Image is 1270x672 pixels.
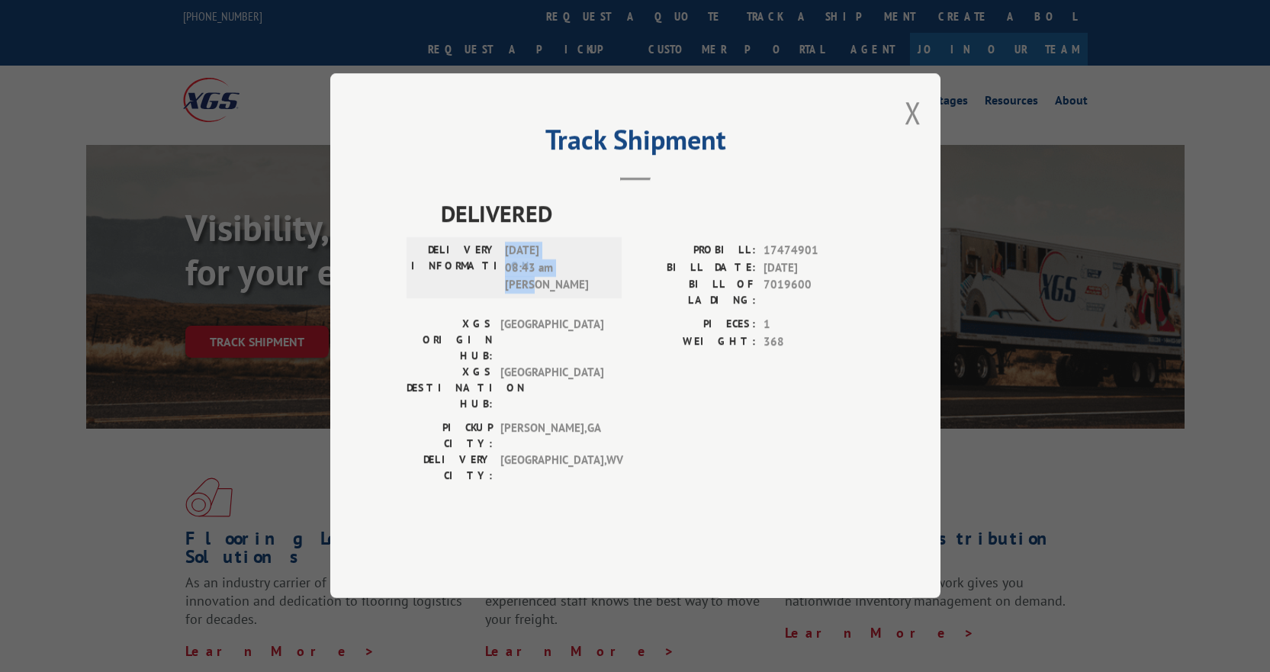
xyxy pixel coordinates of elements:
[411,243,497,294] label: DELIVERY INFORMATION:
[500,317,603,365] span: [GEOGRAPHIC_DATA]
[441,197,864,231] span: DELIVERED
[500,365,603,413] span: [GEOGRAPHIC_DATA]
[500,452,603,484] span: [GEOGRAPHIC_DATA] , WV
[764,243,864,260] span: 17474901
[407,365,493,413] label: XGS DESTINATION HUB:
[905,92,921,133] button: Close modal
[764,317,864,334] span: 1
[764,333,864,351] span: 368
[635,277,756,309] label: BILL OF LADING:
[407,420,493,452] label: PICKUP CITY:
[505,243,608,294] span: [DATE] 08:43 am [PERSON_NAME]
[407,452,493,484] label: DELIVERY CITY:
[635,243,756,260] label: PROBILL:
[407,317,493,365] label: XGS ORIGIN HUB:
[764,259,864,277] span: [DATE]
[500,420,603,452] span: [PERSON_NAME] , GA
[407,129,864,158] h2: Track Shipment
[635,259,756,277] label: BILL DATE:
[764,277,864,309] span: 7019600
[635,317,756,334] label: PIECES:
[635,333,756,351] label: WEIGHT:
